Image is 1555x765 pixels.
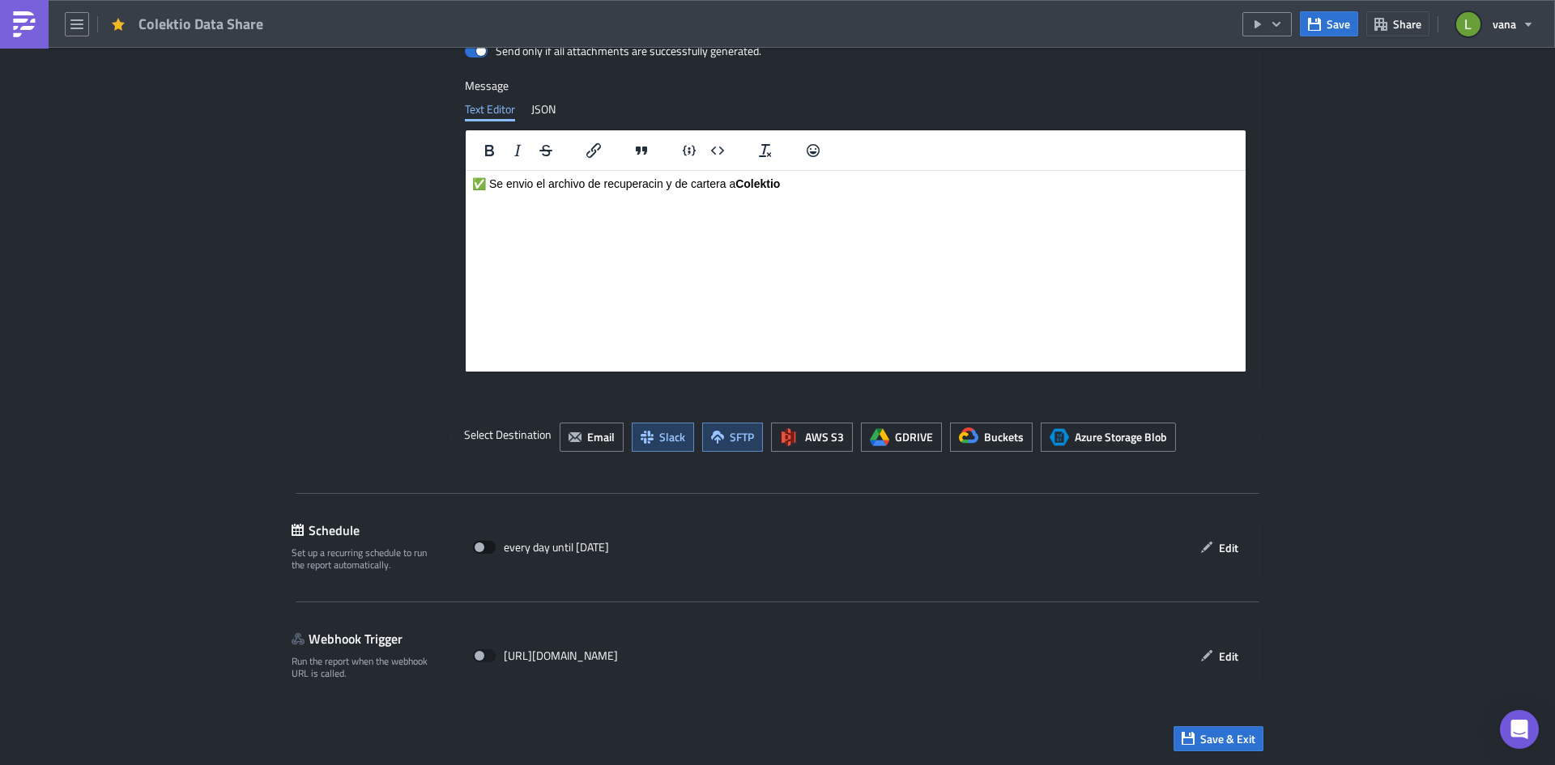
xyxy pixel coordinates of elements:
button: Slack [632,423,694,452]
div: [URL][DOMAIN_NAME] [473,644,618,668]
button: vana [1446,6,1543,42]
span: Azure Storage Blob [1050,427,1069,447]
button: Buckets [950,423,1033,452]
span: GDRIVE [895,428,933,445]
span: Email [587,428,615,445]
button: GDRIVE [861,423,942,452]
button: Edit [1192,535,1246,560]
button: Email [560,423,624,452]
div: every day until [DATE] [473,535,609,559]
span: Save & Exit [1200,730,1255,747]
label: Select Destination [464,423,552,447]
span: AWS S3 [805,428,844,445]
span: Azure Storage Blob [1075,428,1167,445]
button: Save & Exit [1174,726,1263,751]
button: Insert code line [675,139,703,162]
button: AWS S3 [771,423,853,452]
div: Run the report when the webhook URL is called. [292,655,437,680]
button: Save [1300,11,1358,36]
iframe: Rich Text Area [466,171,1246,372]
span: SFTP [730,428,754,445]
div: Set up a recurring schedule to run the report automatically. [292,546,437,572]
div: Open Intercom Messenger [1500,710,1539,749]
span: Share [1393,15,1421,32]
button: Insert/edit link [580,139,607,162]
button: SFTP [702,423,763,452]
span: Colektio Data Share [138,15,265,33]
div: Schedule [292,518,448,542]
img: PushMetrics [11,11,37,37]
div: JSON [531,97,556,121]
button: Azure Storage BlobAzure Storage Blob [1041,423,1176,452]
button: Blockquote [628,139,655,162]
span: Buckets [984,428,1024,445]
label: Message [465,79,1246,93]
div: Send only if all attachments are successfully generated. [496,44,761,58]
button: Edit [1192,644,1246,669]
span: Slack [659,428,685,445]
button: Italic [504,139,531,162]
button: Strikethrough [532,139,560,162]
button: Insert code block [704,139,731,162]
span: Edit [1219,539,1238,556]
button: Clear formatting [752,139,779,162]
div: Text Editor [465,97,515,121]
span: vana [1493,15,1516,32]
button: Emojis [799,139,827,162]
span: Save [1327,15,1350,32]
button: Share [1366,11,1429,36]
span: Edit [1219,648,1238,665]
div: Webhook Trigger [292,627,448,651]
button: Bold [475,139,503,162]
img: Avatar [1455,11,1482,38]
